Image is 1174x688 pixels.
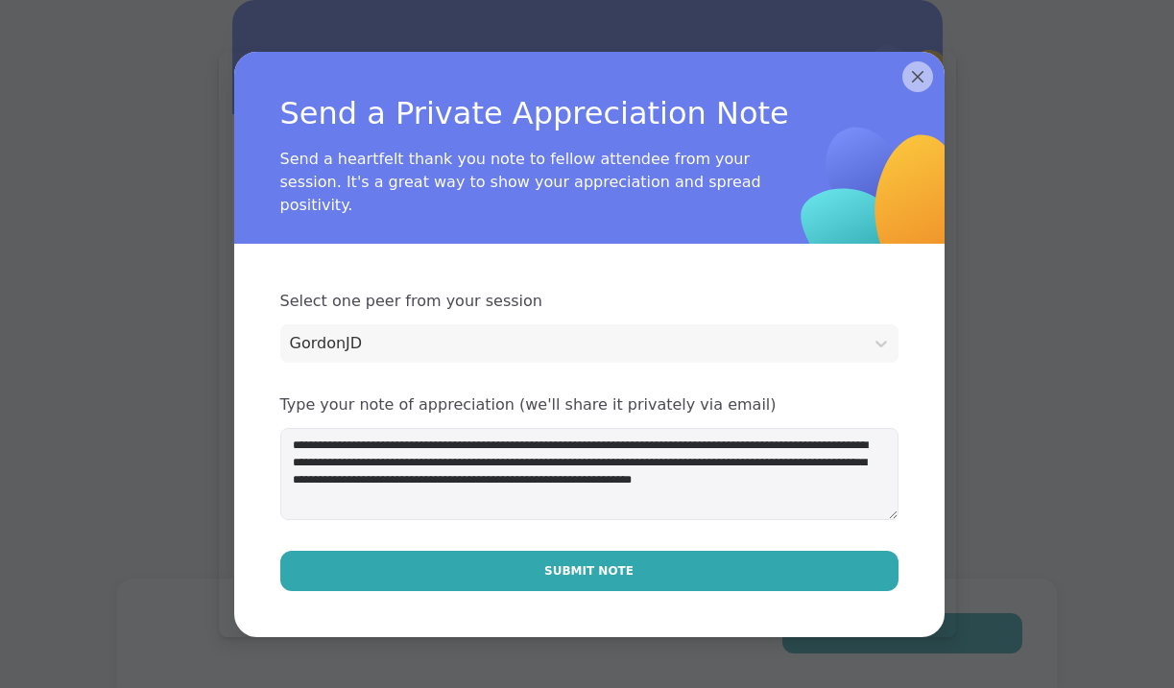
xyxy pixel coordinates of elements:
[729,48,1035,353] img: ShareWell Logomark
[544,562,634,580] span: Submit Note
[280,393,898,416] span: Type your note of appreciation (we'll share it privately via email)
[280,290,898,313] span: Select one peer from your session
[280,90,837,136] span: Send a Private Appreciation Note
[280,148,808,217] span: Send a heartfelt thank you note to fellow attendee from your session. It's a great way to show yo...
[280,551,898,591] button: Submit Note
[290,332,854,355] div: GordonJD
